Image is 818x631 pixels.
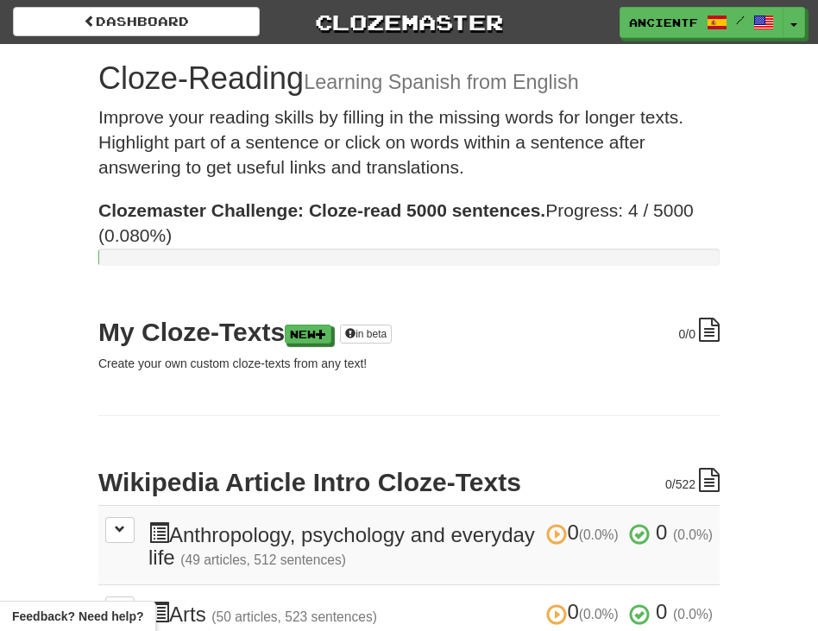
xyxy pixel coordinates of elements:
p: Improve your reading skills by filling in the missing words for longer texts. Highlight part of a... [98,104,720,180]
a: in beta [340,325,392,344]
h2: My Cloze-Texts [98,318,720,346]
small: (50 articles, 523 sentences) [211,609,377,624]
span: 0 [679,327,686,341]
p: Create your own custom cloze-texts from any text! [98,355,720,372]
small: Learning Spanish from English [304,71,579,93]
h3: Arts [148,601,713,626]
small: (0.0%) [579,607,619,622]
a: Clozemaster [286,7,532,37]
span: 0 [656,521,667,544]
div: /522 [665,468,720,493]
div: /0 [679,318,720,343]
a: AncientFeather2955 / [620,7,783,38]
h3: Anthropology, psychology and everyday life [148,521,713,570]
h1: Cloze-Reading [98,61,720,96]
small: (0.0%) [673,527,713,542]
span: Open feedback widget [12,608,143,625]
span: AncientFeather2955 [629,15,698,30]
a: Dashboard [13,7,260,36]
span: 0 [546,521,624,544]
a: New [285,325,331,344]
strong: Clozemaster Challenge: Cloze-read 5000 sentences. [98,200,545,220]
span: / [736,14,745,26]
span: 0 [656,600,667,623]
span: 0 [546,600,624,623]
small: (0.0%) [673,607,713,622]
small: (49 articles, 512 sentences) [180,552,346,567]
h2: Wikipedia Article Intro Cloze-Texts [98,468,720,496]
span: 0 [665,477,672,491]
span: Progress: 4 / 5000 (0.080%) [98,200,694,245]
small: (0.0%) [579,527,619,542]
